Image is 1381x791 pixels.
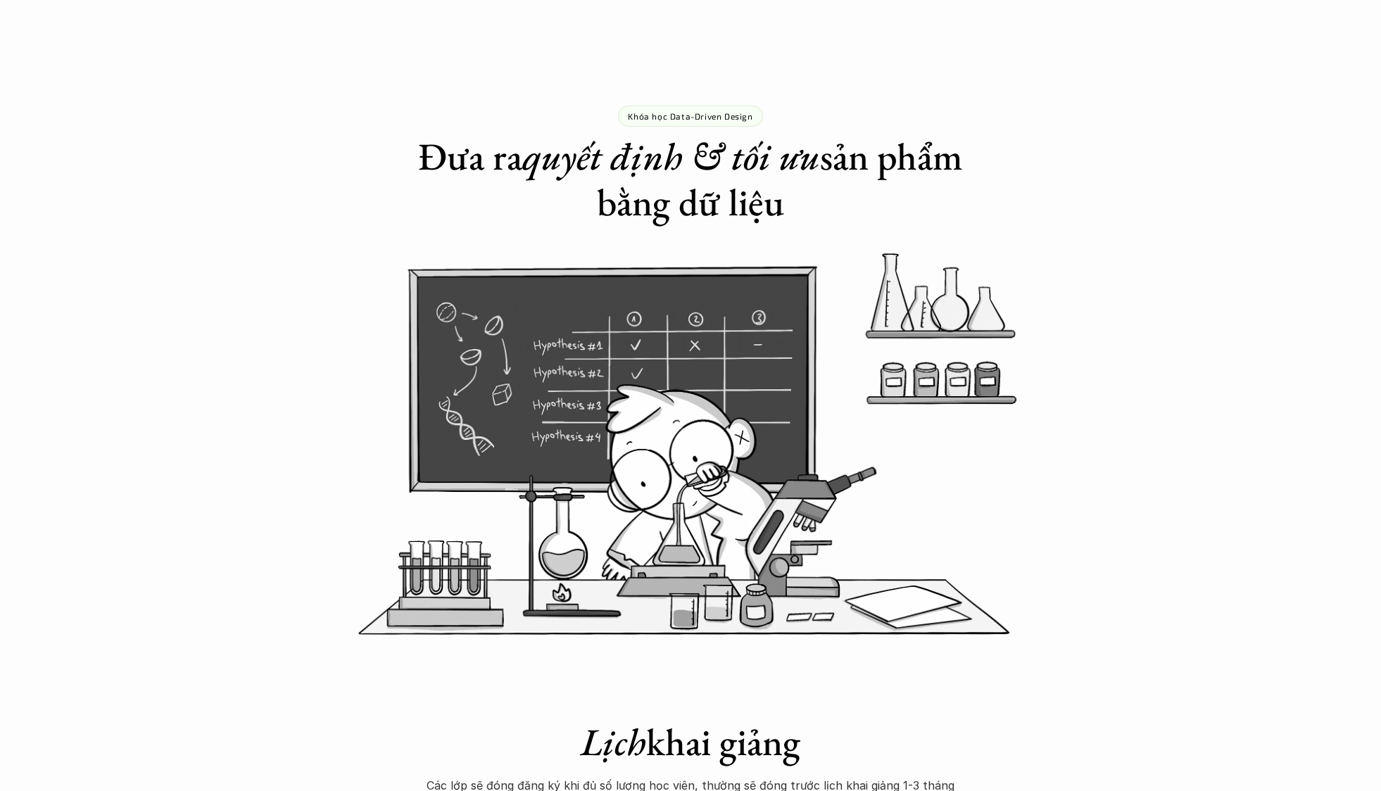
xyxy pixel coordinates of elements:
[409,134,972,225] h1: Đưa ra sản phẩm bằng dữ liệu
[409,719,972,765] h1: khai giảng
[581,717,646,766] em: Lịch
[628,111,752,121] p: Khóa học Data-Driven Design
[522,132,820,181] em: quyết định & tối ưu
